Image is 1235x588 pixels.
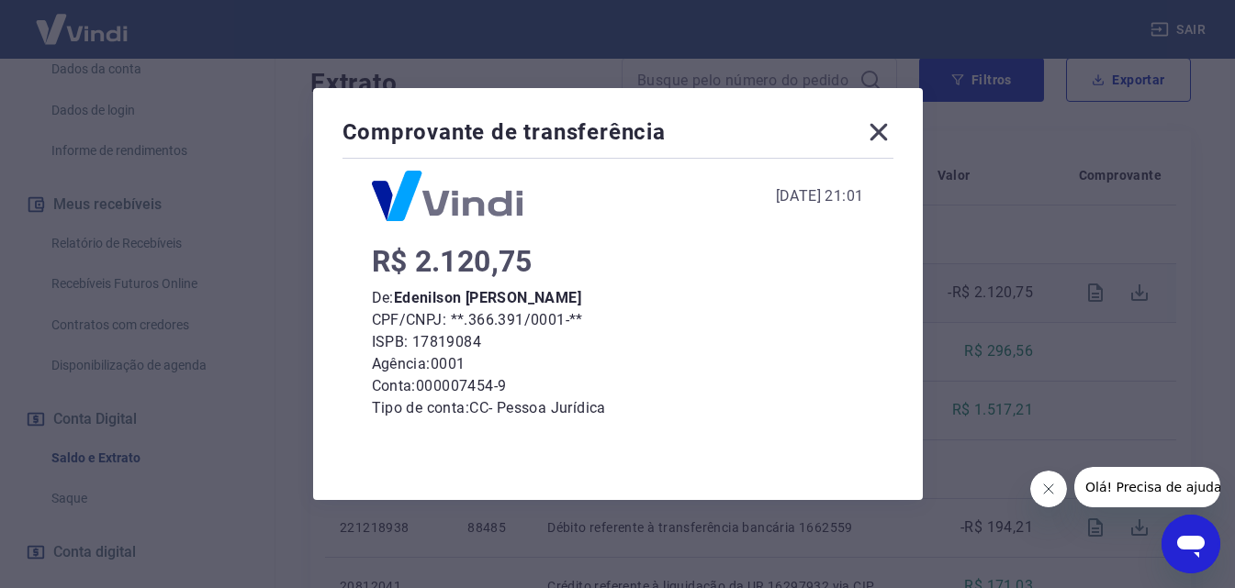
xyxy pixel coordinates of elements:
[1162,515,1220,573] iframe: Botão para abrir a janela de mensagens
[1030,471,1067,507] iframe: Fechar mensagem
[372,309,864,331] p: CPF/CNPJ: **.366.391/0001-**
[11,13,154,28] span: Olá! Precisa de ajuda?
[776,185,864,207] div: [DATE] 21:01
[342,117,893,154] div: Comprovante de transferência
[372,375,864,397] p: Conta: 000007454-9
[1074,467,1220,507] iframe: Mensagem da empresa
[394,289,581,306] b: Edenilson [PERSON_NAME]
[372,287,864,309] p: De:
[372,397,864,419] p: Tipo de conta: CC - Pessoa Jurídica
[372,331,864,353] p: ISPB: 17819084
[372,244,533,279] span: R$ 2.120,75
[372,353,864,375] p: Agência: 0001
[372,171,522,221] img: Logo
